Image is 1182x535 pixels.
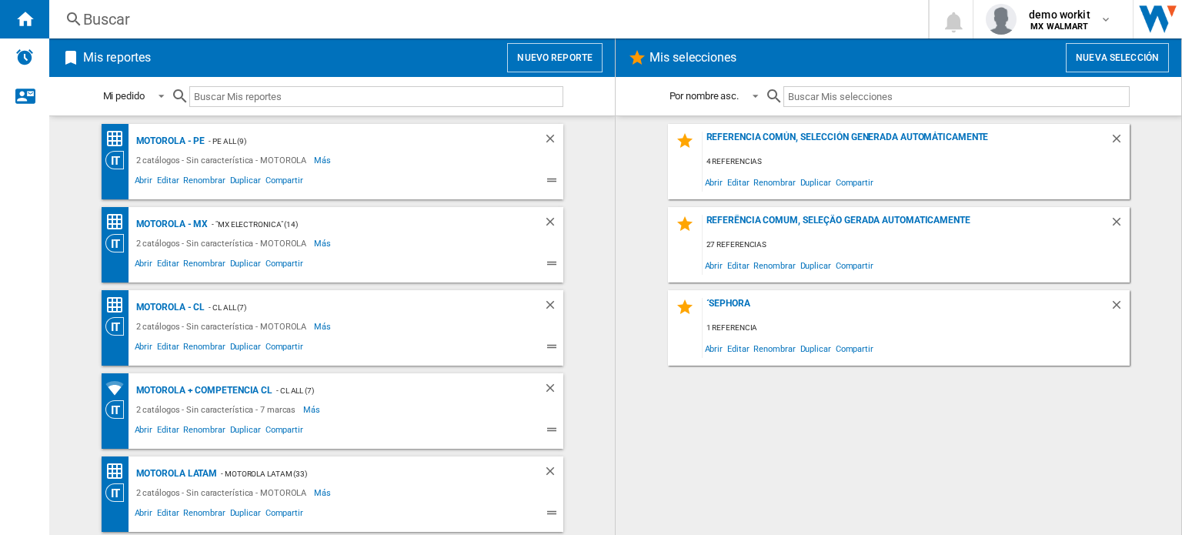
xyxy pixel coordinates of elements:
[272,381,512,400] div: - CL ALL (7)
[725,338,751,359] span: Editar
[105,317,132,336] div: Visión Categoría
[703,298,1110,319] div: ´sephora
[543,132,563,151] div: Borrar
[751,338,797,359] span: Renombrar
[105,462,132,481] div: Matriz de precios
[132,483,315,502] div: 2 catálogos - Sin característica - MOTOROLA
[228,339,263,358] span: Duplicar
[181,256,227,275] span: Renombrar
[1110,215,1130,236] div: Borrar
[798,255,833,276] span: Duplicar
[725,172,751,192] span: Editar
[80,43,154,72] h2: Mis reportes
[132,423,155,441] span: Abrir
[703,319,1130,338] div: 1 referencia
[132,464,218,483] div: MOTOROLA Latam
[132,298,205,317] div: MOTOROLA - CL
[543,381,563,400] div: Borrar
[105,212,132,232] div: Matriz de precios
[314,151,333,169] span: Más
[507,43,603,72] button: Nuevo reporte
[703,152,1130,172] div: 4 referencias
[132,339,155,358] span: Abrir
[703,338,726,359] span: Abrir
[263,256,306,275] span: Compartir
[105,234,132,252] div: Visión Categoría
[1066,43,1169,72] button: Nueva selección
[155,173,181,192] span: Editar
[189,86,563,107] input: Buscar Mis reportes
[751,255,797,276] span: Renombrar
[263,173,306,192] span: Compartir
[703,215,1110,236] div: Referência comum, seleção gerada automaticamente
[228,423,263,441] span: Duplicar
[263,423,306,441] span: Compartir
[132,132,205,151] div: MOTOROLA - PE
[181,506,227,524] span: Renombrar
[155,506,181,524] span: Editar
[132,400,304,419] div: 2 catálogos - Sin característica - 7 marcas
[205,298,512,317] div: - CL ALL (7)
[751,172,797,192] span: Renombrar
[105,129,132,149] div: Matriz de precios
[181,423,227,441] span: Renombrar
[132,381,273,400] div: Motorola + competencia CL
[543,464,563,483] div: Borrar
[83,8,888,30] div: Buscar
[798,338,833,359] span: Duplicar
[132,173,155,192] span: Abrir
[703,255,726,276] span: Abrir
[1029,7,1090,22] span: demo workit
[217,464,512,483] div: - Motorola Latam (33)
[833,338,876,359] span: Compartir
[833,255,876,276] span: Compartir
[155,339,181,358] span: Editar
[303,400,322,419] span: Más
[703,236,1130,255] div: 27 referencias
[798,172,833,192] span: Duplicar
[205,132,512,151] div: - PE ALL (9)
[314,234,333,252] span: Más
[228,173,263,192] span: Duplicar
[228,256,263,275] span: Duplicar
[1110,132,1130,152] div: Borrar
[103,90,145,102] div: Mi pedido
[986,4,1017,35] img: profile.jpg
[314,317,333,336] span: Más
[132,506,155,524] span: Abrir
[669,90,740,102] div: Por nombre asc.
[1110,298,1130,319] div: Borrar
[155,423,181,441] span: Editar
[181,173,227,192] span: Renombrar
[132,151,315,169] div: 2 catálogos - Sin característica - MOTOROLA
[132,317,315,336] div: 2 catálogos - Sin característica - MOTOROLA
[228,506,263,524] span: Duplicar
[646,43,740,72] h2: Mis selecciones
[181,339,227,358] span: Renombrar
[15,48,34,66] img: alerts-logo.svg
[155,256,181,275] span: Editar
[725,255,751,276] span: Editar
[703,172,726,192] span: Abrir
[105,400,132,419] div: Visión Categoría
[783,86,1129,107] input: Buscar Mis selecciones
[263,339,306,358] span: Compartir
[132,256,155,275] span: Abrir
[543,298,563,317] div: Borrar
[132,234,315,252] div: 2 catálogos - Sin característica - MOTOROLA
[208,215,512,234] div: - "MX ELECTRONICA" (14)
[543,215,563,234] div: Borrar
[105,483,132,502] div: Visión Categoría
[833,172,876,192] span: Compartir
[105,379,132,398] div: Cobertura de marcas
[314,483,333,502] span: Más
[105,296,132,315] div: Matriz de precios
[263,506,306,524] span: Compartir
[703,132,1110,152] div: Referencia común, selección generada automáticamente
[1030,22,1088,32] b: MX WALMART
[105,151,132,169] div: Visión Categoría
[132,215,209,234] div: MOTOROLA - MX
